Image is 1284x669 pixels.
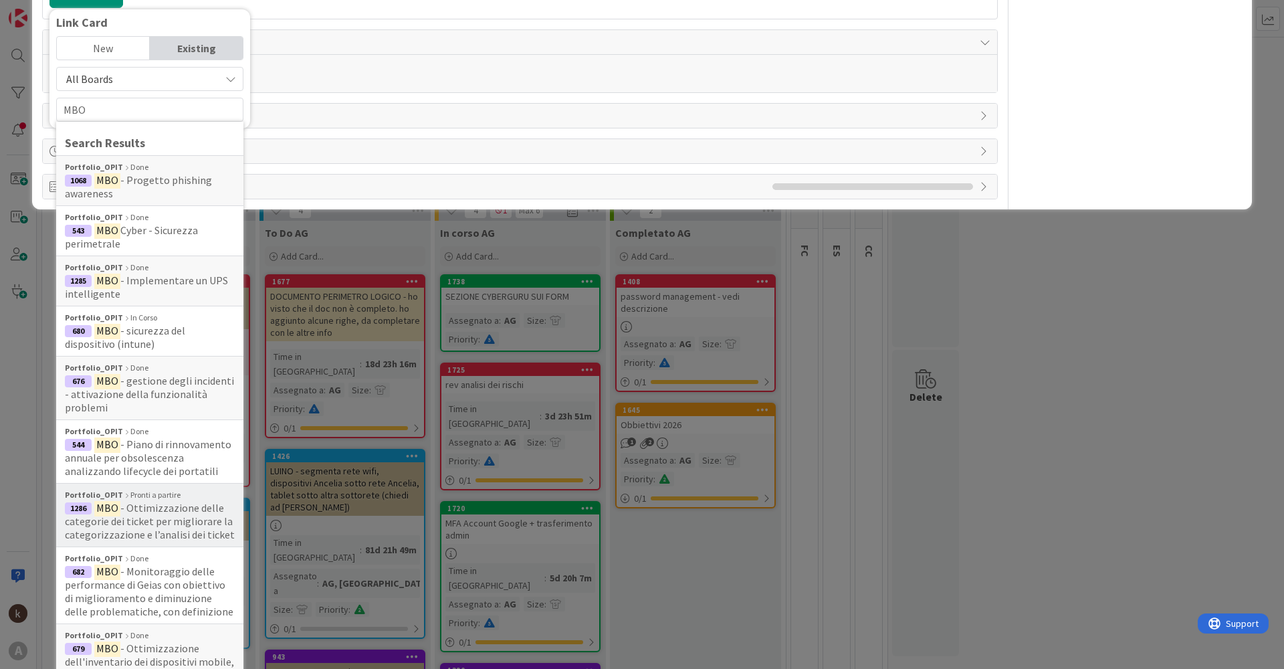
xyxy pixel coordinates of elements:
[65,312,235,324] div: In Corso
[65,161,235,173] div: Done
[94,640,120,657] mark: MBO
[65,375,92,387] div: 676
[70,179,766,195] span: Exit Criteria
[94,272,120,289] mark: MBO
[65,262,123,274] b: Portfolio_OPIT
[65,565,233,618] span: - Monitoraggio delle performance di Geias con obiettivo di miglioramento e diminuzione delle prob...
[65,225,92,237] div: 543
[65,161,123,173] b: Portfolio_OPIT
[65,134,235,152] div: Search Results
[70,34,973,50] span: Comments
[65,439,92,451] div: 544
[65,438,231,478] span: - Piano di rinnovamento annuale per obsolescenza analizzando lifecycle dei portatili
[65,275,92,287] div: 1285
[65,425,123,438] b: Portfolio_OPIT
[65,312,123,324] b: Portfolio_OPIT
[94,563,120,580] mark: MBO
[65,553,235,565] div: Done
[65,223,198,250] span: Cyber - Sicurezza perimetrale
[94,372,120,389] mark: MBO
[94,436,120,453] mark: MBO
[65,374,234,414] span: - gestione degli incidenti - attivazione della funzionalità problemi
[65,324,185,351] span: - sicurezza del dispositivo (intune)
[65,173,212,200] span: - Progetto phishing awareness
[70,108,973,124] span: History
[65,502,92,514] div: 1286
[65,566,92,578] div: 682
[65,425,235,438] div: Done
[65,630,123,642] b: Portfolio_OPIT
[94,322,120,339] mark: MBO
[94,499,120,516] mark: MBO
[94,171,120,189] mark: MBO
[65,630,235,642] div: Done
[65,643,92,655] div: 679
[150,37,243,60] div: Existing
[57,37,150,60] div: New
[65,211,123,223] b: Portfolio_OPIT
[70,143,973,159] span: Dates
[94,221,120,239] mark: MBO
[65,274,228,300] span: - Implementare un UPS intelligente
[65,211,235,223] div: Done
[65,553,123,565] b: Portfolio_OPIT
[28,2,61,18] span: Support
[65,262,235,274] div: Done
[56,16,243,29] div: Link Card
[65,362,235,374] div: Done
[56,98,243,122] input: Search for card by title or ID
[65,325,92,337] div: 680
[65,362,123,374] b: Portfolio_OPIT
[65,175,92,187] div: 1068
[65,489,123,501] b: Portfolio_OPIT
[65,489,235,501] div: Pronti a partire
[66,72,113,86] span: All Boards
[65,501,235,541] span: - Ottimizzazione delle categorie dei ticket per migliorare la categorizzazione e l’analisi dei ti...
